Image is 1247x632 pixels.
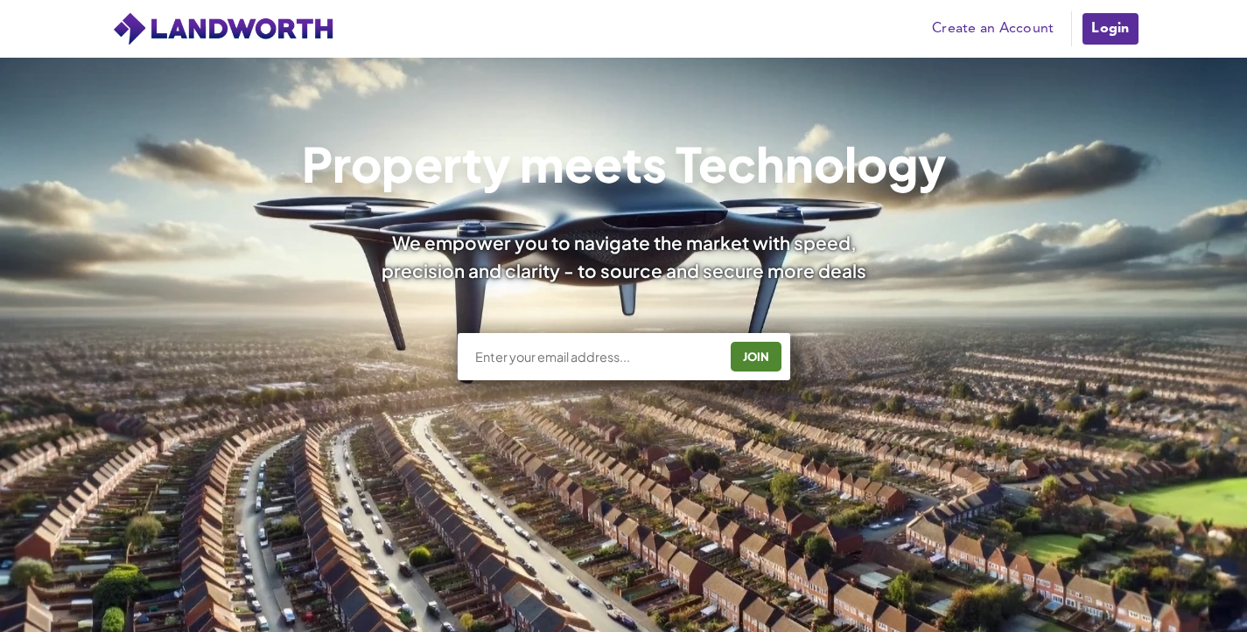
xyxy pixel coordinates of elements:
div: JOIN [736,343,776,371]
div: We empower you to navigate the market with speed, precision and clarity - to source and secure mo... [358,229,890,283]
button: JOIN [731,342,781,372]
h1: Property meets Technology [301,140,946,187]
a: Create an Account [923,16,1062,42]
a: Login [1081,11,1139,46]
input: Enter your email address... [473,348,718,365]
